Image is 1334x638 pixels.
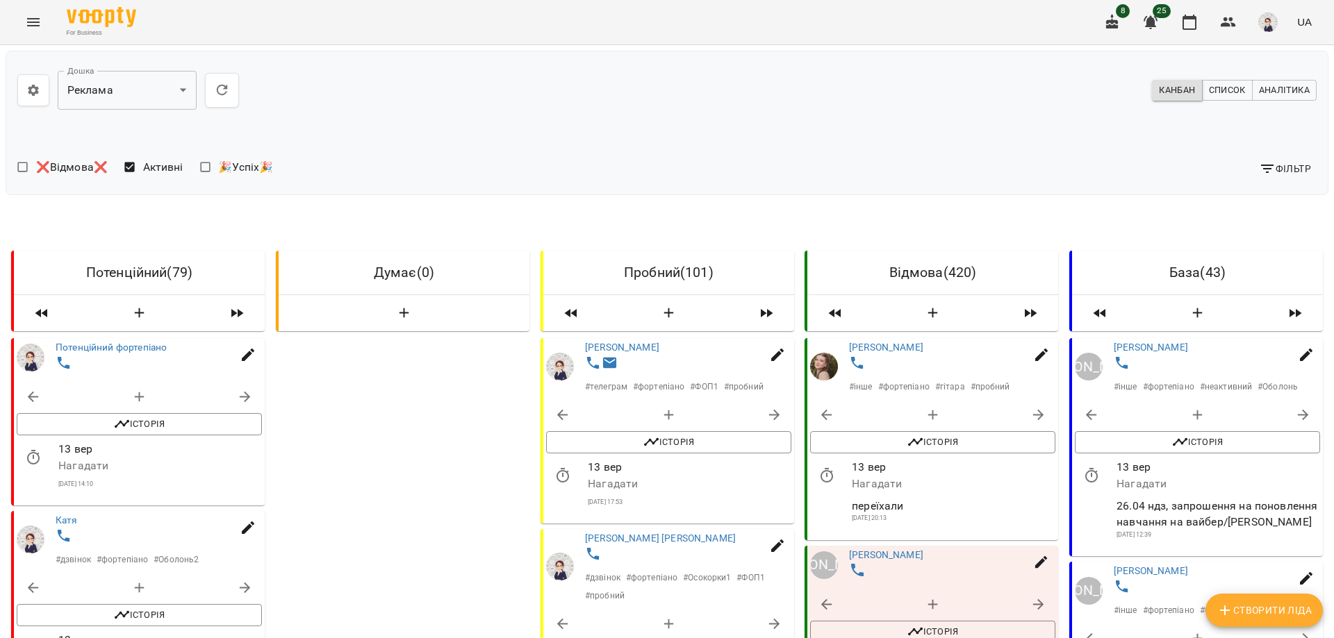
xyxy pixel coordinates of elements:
[588,498,791,507] p: [DATE] 17:53
[1075,432,1320,454] button: Історія
[1200,380,1252,393] p: # неактивний
[1153,4,1171,18] span: 25
[736,571,765,584] p: # ФОП1
[284,301,524,326] button: Створити Ліда
[58,457,262,474] p: Нагадати
[1083,262,1312,283] h6: База ( 43 )
[633,380,684,393] p: # фортепіано
[1075,353,1103,381] div: Анастасія ЮРЧУК
[1078,301,1122,326] span: Пересунути лідів з колонки
[546,553,574,581] img: СТАЖЕР
[1217,602,1312,619] span: Створити Ліда
[97,553,148,566] p: # фортепіано
[810,353,838,381] img: Валерія ГРЕКОВА
[853,476,1056,492] p: Нагадати
[553,435,784,451] span: Історія
[810,551,838,579] div: Анастасія ЮРЧУК
[585,571,620,584] p: # дзвінок
[1209,83,1246,98] span: Список
[1200,604,1259,616] p: # Старий Київ1
[546,353,574,381] img: СТАЖЕР
[1143,604,1194,616] p: # фортепіано
[1259,160,1311,177] span: Фільтр
[290,262,518,283] h6: Думає ( 0 )
[1114,566,1188,577] a: [PERSON_NAME]
[17,6,50,39] button: Menu
[813,301,857,326] span: Пересунути лідів з колонки
[1075,353,1103,381] a: [PERSON_NAME]
[849,549,923,560] a: [PERSON_NAME]
[56,514,78,526] a: Катя
[1117,476,1320,492] p: Нагадати
[1114,342,1188,353] a: [PERSON_NAME]
[24,607,255,624] span: Історія
[24,417,255,433] span: Історія
[1202,80,1253,101] button: Список
[853,498,1056,514] p: переїхали
[588,476,791,492] p: Нагадати
[810,551,838,579] a: [PERSON_NAME]
[849,380,873,393] p: # інше
[1116,4,1130,18] span: 8
[17,414,262,436] button: Історія
[863,301,1003,326] button: Створити Ліда
[1117,498,1320,530] p: 26.04 ндз, запрошення на поновлення навчання на вайбер/[PERSON_NAME]
[1259,83,1310,98] span: Аналітика
[58,480,262,489] p: [DATE] 14:10
[1117,459,1320,476] p: 13 вер
[58,441,262,457] p: 13 вер
[585,589,625,602] p: # пробний
[626,571,677,584] p: # фортепіано
[1114,604,1137,616] p: # інше
[17,605,262,627] button: Історія
[1075,577,1103,605] a: [PERSON_NAME]
[69,301,209,326] button: Створити Ліда
[853,514,1056,523] p: [DATE] 20:13
[36,159,108,176] span: ❌Відмова❌
[17,526,44,554] img: СТАЖЕР
[1292,9,1317,35] button: UA
[853,459,1056,476] p: 13 вер
[585,380,627,393] p: # телеграм
[1159,83,1195,98] span: Канбан
[817,435,1048,451] span: Історія
[1297,15,1312,29] span: UA
[17,344,44,372] img: СТАЖЕР
[585,342,659,353] a: [PERSON_NAME]
[683,571,731,584] p: # Осокорки1
[1258,12,1278,32] img: aa85c507d3ef63538953964a1cec316d.png
[154,553,199,566] p: # Оболонь2
[56,342,167,353] a: Потенційний фортепіано
[218,159,273,176] span: 🎉Успіх🎉
[1117,530,1320,540] p: [DATE] 12:39
[215,301,259,326] span: Пересунути лідів з колонки
[810,432,1055,454] button: Історія
[935,380,965,393] p: # гітара
[67,7,136,27] img: Voopty Logo
[743,301,788,326] span: Пересунути лідів з колонки
[1258,380,1298,393] p: # Оболонь
[554,262,783,283] h6: Пробний ( 101 )
[56,553,91,566] p: # дзвінок
[1152,80,1202,101] button: Канбан
[971,380,1010,393] p: # пробний
[1114,380,1137,393] p: # інше
[143,159,183,176] span: Активні
[878,380,930,393] p: # фортепіано
[1008,301,1053,326] span: Пересунути лідів з колонки
[818,262,1047,283] h6: Відмова ( 420 )
[1128,301,1267,326] button: Створити Ліда
[588,459,791,476] p: 13 вер
[546,432,791,454] button: Історія
[67,28,136,37] span: For Business
[1143,380,1194,393] p: # фортепіано
[1273,301,1317,326] span: Пересунути лідів з колонки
